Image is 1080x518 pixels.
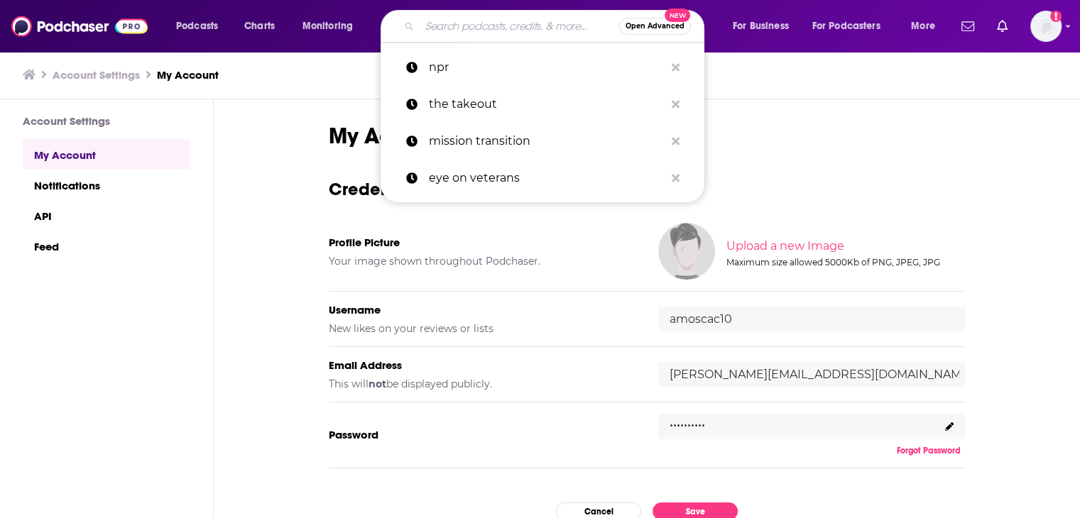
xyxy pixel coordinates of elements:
[329,122,965,150] h1: My Account
[803,15,901,38] button: open menu
[1050,11,1062,22] svg: Add a profile image
[329,303,636,316] h5: Username
[329,378,636,390] h5: This will be displayed publicly.
[23,139,190,170] a: My Account
[429,86,665,123] p: the takeout
[329,358,636,372] h5: Email Address
[329,178,965,200] h3: Credentials
[235,15,283,38] a: Charts
[329,236,636,249] h5: Profile Picture
[176,16,218,36] span: Podcasts
[381,123,704,160] a: mission transition
[429,123,665,160] p: mission transition
[812,16,880,36] span: For Podcasters
[329,255,636,268] h5: Your image shown throughout Podchaser.
[658,307,965,331] input: username
[626,23,684,30] span: Open Advanced
[23,114,190,128] h3: Account Settings
[244,16,275,36] span: Charts
[733,16,789,36] span: For Business
[429,49,665,86] p: npr
[901,15,953,38] button: open menu
[381,49,704,86] a: npr
[369,378,386,390] b: not
[658,362,965,387] input: email
[23,200,190,231] a: API
[11,13,148,40] img: Podchaser - Follow, Share and Rate Podcasts
[394,10,718,43] div: Search podcasts, credits, & more...
[956,14,980,38] a: Show notifications dropdown
[329,428,636,441] h5: Password
[1030,11,1062,42] button: Show profile menu
[157,68,219,82] a: My Account
[429,160,665,197] p: eye on veterans
[1030,11,1062,42] span: Logged in as amoscac10
[23,170,190,200] a: Notifications
[420,15,619,38] input: Search podcasts, credits, & more...
[166,15,236,38] button: open menu
[329,322,636,335] h5: New likes on your reviews or lists
[381,86,704,123] a: the takeout
[53,68,140,82] a: Account Settings
[381,160,704,197] a: eye on veterans
[619,18,691,35] button: Open AdvancedNew
[911,16,935,36] span: More
[302,16,353,36] span: Monitoring
[893,445,965,456] button: Forgot Password
[726,257,962,268] div: Maximum size allowed 5000Kb of PNG, JPEG, JPG
[1030,11,1062,42] img: User Profile
[670,410,705,431] p: ..........
[293,15,371,38] button: open menu
[723,15,807,38] button: open menu
[665,9,690,22] span: New
[658,223,715,280] img: Your profile image
[991,14,1013,38] a: Show notifications dropdown
[23,231,190,261] a: Feed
